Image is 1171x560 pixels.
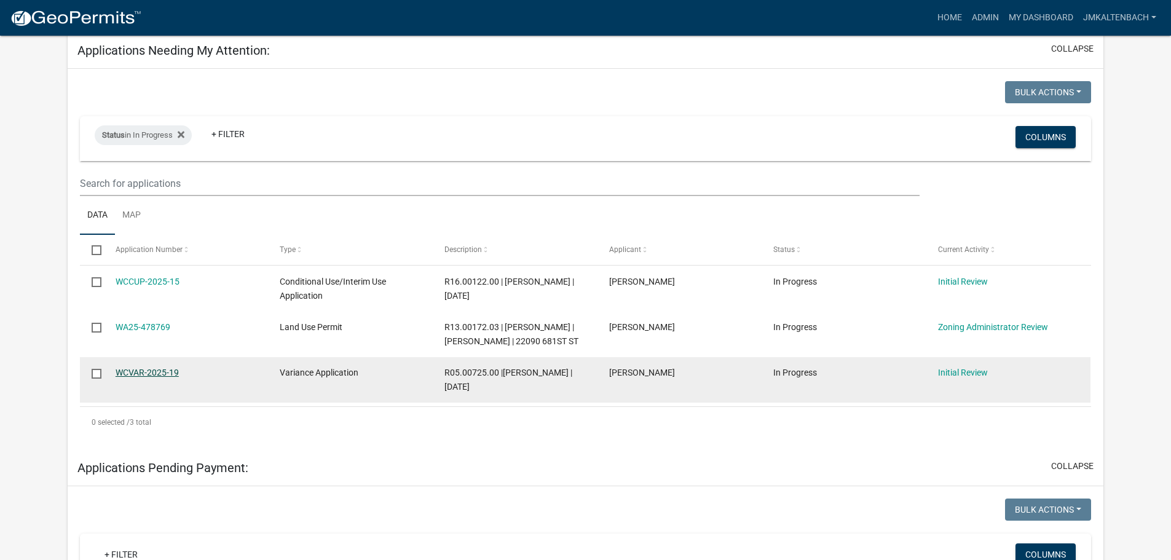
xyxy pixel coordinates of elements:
[938,368,988,377] a: Initial Review
[68,69,1103,450] div: collapse
[773,368,817,377] span: In Progress
[773,277,817,286] span: In Progress
[280,322,342,332] span: Land Use Permit
[116,277,179,286] a: WCCUP-2025-15
[80,196,115,235] a: Data
[609,245,641,254] span: Applicant
[938,322,1048,332] a: Zoning Administrator Review
[1015,126,1076,148] button: Columns
[1005,499,1091,521] button: Bulk Actions
[95,125,192,145] div: in In Progress
[202,123,254,145] a: + Filter
[1051,460,1094,473] button: collapse
[80,407,1091,438] div: 3 total
[444,322,578,346] span: R13.00172.03 | STEVEN L KENNEBECK | THEODORE A KENNEBECK | 22090 681ST ST
[609,277,675,286] span: Roger Dykes
[444,277,574,301] span: R16.00122.00 | Roger Dykes | 09/15/2025
[116,322,170,332] a: WA25-478769
[938,277,988,286] a: Initial Review
[609,322,675,332] span: Theodore Kennebeck
[932,6,967,30] a: Home
[280,277,386,301] span: Conditional Use/Interim Use Application
[102,130,125,140] span: Status
[967,6,1004,30] a: Admin
[77,460,248,475] h5: Applications Pending Payment:
[104,235,269,264] datatable-header-cell: Application Number
[280,368,358,377] span: Variance Application
[80,235,103,264] datatable-header-cell: Select
[1078,6,1161,30] a: jmkaltenbach
[926,235,1091,264] datatable-header-cell: Current Activity
[773,322,817,332] span: In Progress
[280,245,296,254] span: Type
[77,43,270,58] h5: Applications Needing My Attention:
[433,235,597,264] datatable-header-cell: Description
[1051,42,1094,55] button: collapse
[444,368,572,392] span: R05.00725.00 |Tim Duellman | 09/15/2025
[80,171,919,196] input: Search for applications
[762,235,926,264] datatable-header-cell: Status
[268,235,433,264] datatable-header-cell: Type
[116,368,179,377] a: WCVAR-2025-19
[115,196,148,235] a: Map
[1004,6,1078,30] a: My Dashboard
[773,245,795,254] span: Status
[1005,81,1091,103] button: Bulk Actions
[92,418,130,427] span: 0 selected /
[597,235,762,264] datatable-header-cell: Applicant
[444,245,482,254] span: Description
[116,245,183,254] span: Application Number
[938,245,989,254] span: Current Activity
[609,368,675,377] span: Robert Fleming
